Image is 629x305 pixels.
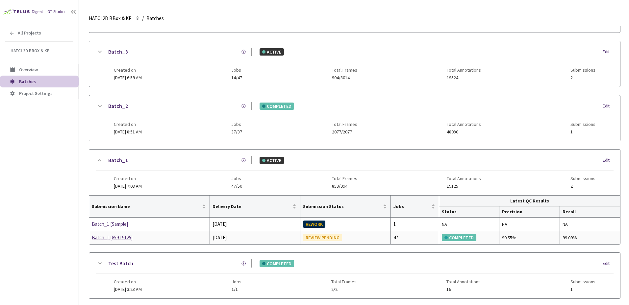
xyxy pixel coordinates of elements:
[570,122,595,127] span: Submissions
[570,184,595,189] span: 2
[332,75,357,80] span: 904/3014
[89,253,620,298] div: Test BatchCOMPLETEDEditCreated on[DATE] 3:23 AMJobs1/1Total Frames2/2Total Annotations16Submissions1
[447,129,481,134] span: 48080
[47,9,65,15] div: GT Studio
[108,48,128,56] a: Batch_3
[447,67,481,73] span: Total Annotations
[11,48,69,54] span: HATCI 2D BBox & KP
[303,204,382,209] span: Submission Status
[442,234,476,241] div: COMPLETED
[331,287,357,292] span: 2/2
[570,279,595,284] span: Submissions
[332,67,357,73] span: Total Frames
[89,14,132,22] span: HATCI 2D BBox & KP
[108,102,128,110] a: Batch_2
[563,221,617,228] div: NA
[439,196,620,206] th: Latest QC Results
[114,75,142,81] span: [DATE] 6:59 AM
[570,21,595,26] span: 1
[19,79,36,84] span: Batches
[146,14,164,22] span: Batches
[603,157,614,164] div: Edit
[114,122,142,127] span: Created on
[332,21,357,26] span: 5002/5002
[446,279,481,284] span: Total Annotations
[303,234,342,241] div: REVIEW PENDING
[560,206,620,217] th: Recall
[232,279,241,284] span: Jobs
[331,279,357,284] span: Total Frames
[442,221,496,228] div: NA
[332,176,357,181] span: Total Frames
[332,122,357,127] span: Total Frames
[231,67,242,73] span: Jobs
[332,184,357,189] span: 859/994
[92,220,162,228] a: Batch_1 [Sample]
[603,260,614,267] div: Edit
[570,75,595,80] span: 2
[18,30,41,36] span: All Projects
[231,122,242,127] span: Jobs
[391,196,439,217] th: Jobs
[231,21,242,26] span: 84/84
[332,129,357,134] span: 2077/2077
[231,75,242,80] span: 14/47
[502,221,557,228] div: NA
[260,103,294,110] div: COMPLETED
[89,196,210,217] th: Submission Name
[231,176,242,181] span: Jobs
[114,286,142,292] span: [DATE] 3:23 AM
[447,122,481,127] span: Total Annotations
[232,287,241,292] span: 1/1
[210,196,300,217] th: Delivery Date
[393,204,430,209] span: Jobs
[499,206,560,217] th: Precision
[114,67,142,73] span: Created on
[303,221,325,228] div: REWORK
[447,21,481,26] span: 111288
[89,95,620,141] div: Batch_2COMPLETEDEditCreated on[DATE] 8:51 AMJobs37/37Total Frames2077/2077Total Annotations48080S...
[260,48,284,56] div: ACTIVE
[446,287,481,292] span: 16
[570,67,595,73] span: Submissions
[213,204,291,209] span: Delivery Date
[19,90,53,96] span: Project Settings
[89,41,620,87] div: Batch_3ACTIVEEditCreated on[DATE] 6:59 AMJobs14/47Total Frames904/3014Total Annotations19524Submi...
[570,129,595,134] span: 1
[439,206,499,217] th: Status
[447,184,481,189] span: 19125
[213,220,297,228] div: [DATE]
[563,234,617,241] div: 99.09%
[108,156,128,164] a: Batch_1
[92,234,162,242] a: Batch_1 [859:19125]
[19,67,38,73] span: Overview
[114,279,142,284] span: Created on
[393,220,436,228] div: 1
[114,129,142,135] span: [DATE] 8:51 AM
[603,103,614,109] div: Edit
[447,75,481,80] span: 19524
[89,150,620,195] div: Batch_1ACTIVEEditCreated on[DATE] 7:03 AMJobs47/50Total Frames859/994Total Annotations19125Submis...
[231,129,242,134] span: 37/37
[570,176,595,181] span: Submissions
[502,234,557,241] div: 90.55%
[603,49,614,55] div: Edit
[447,176,481,181] span: Total Annotations
[114,183,142,189] span: [DATE] 7:03 AM
[142,14,144,22] li: /
[570,287,595,292] span: 1
[260,260,294,267] div: COMPLETED
[92,204,201,209] span: Submission Name
[114,176,142,181] span: Created on
[300,196,391,217] th: Submission Status
[393,234,436,242] div: 47
[231,184,242,189] span: 47/50
[260,157,284,164] div: ACTIVE
[213,234,297,242] div: [DATE]
[108,259,133,268] a: Test Batch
